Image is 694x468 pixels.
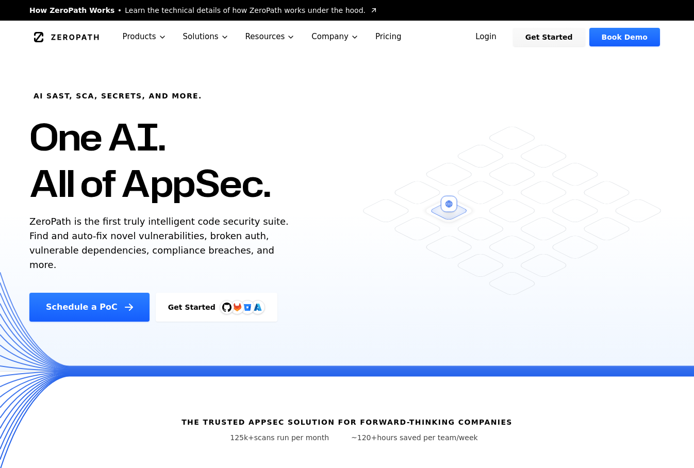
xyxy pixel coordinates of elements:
h1: One AI. All of AppSec. [29,113,270,206]
a: Get StartedGitHubGitLabAzure [156,293,277,322]
button: Solutions [175,21,237,53]
a: Get Started [513,28,585,46]
a: How ZeroPath WorksLearn the technical details of how ZeroPath works under the hood. [29,5,378,15]
a: Login [463,28,509,46]
a: Book Demo [589,28,660,46]
p: hours saved per team/week [351,432,478,443]
h6: The Trusted AppSec solution for forward-thinking companies [181,417,513,427]
button: Company [303,21,367,53]
a: Schedule a PoC [29,293,150,322]
svg: Bitbucket [242,302,253,313]
p: ZeroPath is the first truly intelligent code security suite. Find and auto-fix novel vulnerabilit... [29,214,293,272]
span: How ZeroPath Works [29,5,114,15]
img: Azure [254,303,262,311]
button: Resources [237,21,304,53]
h6: AI SAST, SCA, Secrets, and more. [34,91,202,101]
a: Pricing [367,21,410,53]
span: 125k+ [230,433,254,442]
span: ~120+ [351,433,377,442]
span: Learn the technical details of how ZeroPath works under the hood. [125,5,366,15]
button: Products [114,21,175,53]
img: GitHub [222,303,232,312]
p: scans run per month [216,432,343,443]
nav: Global [17,21,677,53]
img: GitLab [227,297,247,317]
